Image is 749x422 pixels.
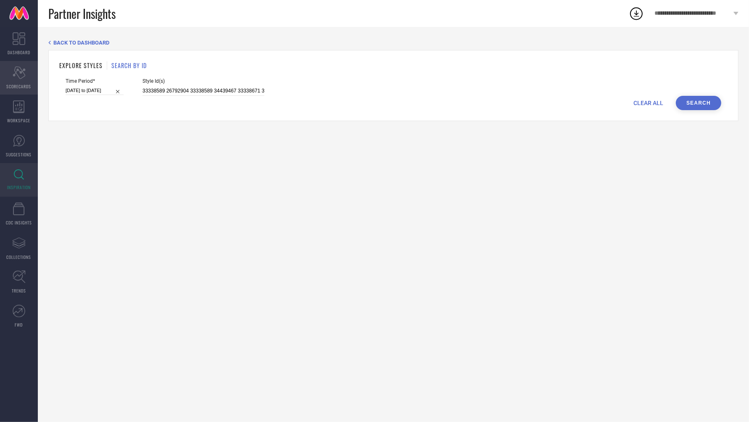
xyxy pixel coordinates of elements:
span: Partner Insights [48,5,116,22]
span: CDC INSIGHTS [6,219,32,226]
span: INSPIRATION [7,184,31,190]
span: CLEAR ALL [633,100,663,106]
div: Back TO Dashboard [48,40,738,46]
h1: EXPLORE STYLES [59,61,103,70]
div: Open download list [629,6,644,21]
span: FWD [15,322,23,328]
span: WORKSPACE [8,117,31,124]
input: Enter comma separated style ids e.g. 12345, 67890 [142,86,264,96]
button: Search [676,96,721,110]
h1: SEARCH BY ID [111,61,147,70]
span: COLLECTIONS [7,254,32,260]
input: Select time period [66,86,124,95]
span: DASHBOARD [8,49,30,55]
span: TRENDS [12,287,26,294]
span: Style Id(s) [142,78,264,84]
span: BACK TO DASHBOARD [53,40,109,46]
span: Time Period* [66,78,124,84]
span: SCORECARDS [7,83,32,90]
span: SUGGESTIONS [6,151,32,158]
